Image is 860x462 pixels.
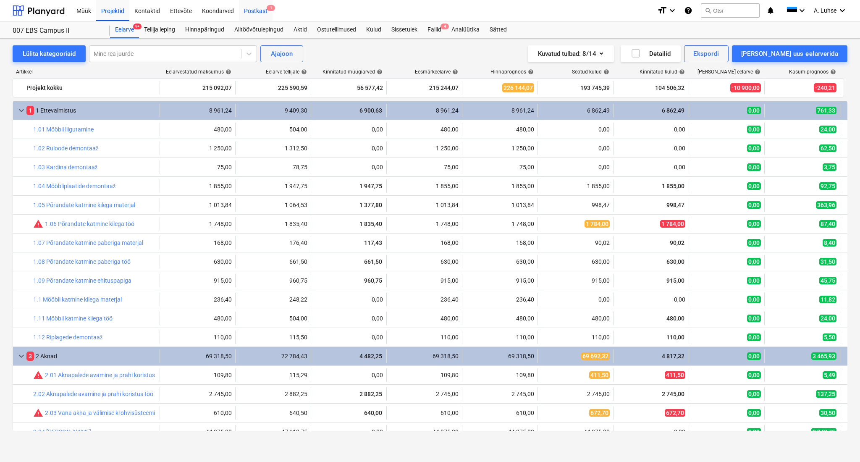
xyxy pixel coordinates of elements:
span: 87,40 [819,220,836,228]
a: Analüütika [446,21,485,38]
span: help [677,69,685,75]
span: 11,82 [819,296,836,303]
div: 998,47 [541,202,610,208]
div: 0,00 [541,164,610,171]
span: 411,50 [589,371,610,379]
span: 0,00 [747,296,761,303]
div: 69 318,50 [163,353,232,360]
span: 411,50 [665,371,685,379]
div: 1 013,84 [466,202,534,208]
div: 1 Ettevalmistus [26,104,156,117]
div: Eelarve [110,21,139,38]
a: Hinnapäringud [180,21,229,38]
a: 1.03 Kardina demontaaž [33,164,97,171]
div: 915,00 [541,277,610,284]
span: help [299,69,307,75]
a: 1.07 Põrandate katmine paberiga materjal [33,239,143,246]
div: Kinnitatud kulud [640,69,685,75]
span: Rohkem tegevusi [846,200,856,210]
i: keyboard_arrow_down [837,5,847,16]
span: 3 [26,352,34,361]
div: 8 961,24 [466,107,534,114]
div: 0,00 [315,334,383,341]
div: 0,00 [315,164,383,171]
div: 007 EBS Campus II [13,26,100,35]
span: Rohkem tegevusi [846,143,856,153]
div: 0,00 [315,296,383,303]
span: Rohkem tegevusi [846,238,856,248]
span: Rohkem tegevusi [846,105,856,115]
div: 1 855,00 [466,183,534,189]
span: A. Luhse [814,7,836,14]
div: 110,00 [541,334,610,341]
div: 69 318,50 [466,353,534,360]
div: 661,50 [239,258,307,265]
span: 363,96 [816,201,836,209]
span: 2 745,00 [661,391,685,397]
span: 24,00 [819,315,836,322]
span: 137,25 [816,390,836,398]
div: 0,00 [617,145,685,152]
div: 75,00 [466,164,534,171]
div: 1 064,53 [239,202,307,208]
span: 0,00 [747,409,761,417]
div: 0,00 [315,126,383,133]
span: 761,33 [816,107,836,114]
span: 110,00 [666,334,685,341]
div: 0,00 [617,428,685,435]
a: 2.03 Vana akna ja välimise krohvisüsteemi liitekoha läbilõikamine [45,409,213,416]
span: help [375,69,383,75]
div: 248,22 [239,296,307,303]
span: 0,00 [747,239,761,247]
span: Rohkem tegevusi [846,313,856,323]
div: 6 862,49 [541,107,610,114]
div: Lülita kategooriaid [23,48,76,59]
a: 1.09 Põrandate katmine ehituspapiga [33,277,131,284]
span: Seotud kulud ületavad prognoosi [33,408,43,418]
div: 0,00 [541,296,610,303]
div: Eesmärkeelarve [415,69,458,75]
span: Seotud kulud ületavad prognoosi [33,370,43,380]
span: 104 506,32 [654,84,685,92]
div: 44 875,00 [390,428,459,435]
div: 168,00 [466,239,534,246]
span: 480,00 [666,315,685,322]
div: 225 590,59 [239,81,307,94]
span: Rohkem tegevusi [846,181,856,191]
a: Alltöövõtulepingud [229,21,288,38]
span: 1 784,00 [660,220,685,228]
span: 69 692,32 [581,352,610,360]
span: 630,00 [666,258,685,265]
div: 1 312,50 [239,145,307,152]
div: 915,00 [466,277,534,284]
button: Otsi [701,3,760,18]
span: 9+ [133,24,142,29]
div: Detailid [631,48,671,59]
div: 168,00 [163,239,232,246]
span: help [829,69,836,75]
span: 4 482,25 [359,353,383,360]
div: 2 745,00 [541,391,610,397]
div: 1 855,00 [541,183,610,189]
div: 1 013,84 [163,202,232,208]
span: search [705,7,711,14]
span: 915,00 [666,277,685,284]
span: 0,00 [747,126,761,133]
button: Detailid [621,45,681,62]
div: 75,00 [163,164,232,171]
div: 480,00 [163,315,232,322]
span: Rohkem tegevusi [846,408,856,418]
a: 1.11 Mööbli katmine kilega töö [33,315,113,322]
div: 109,80 [390,372,459,378]
span: Rohkem tegevusi [846,162,856,172]
a: Aktid [288,21,312,38]
a: 1.08 Põrandate katmine paberiga töö [33,258,131,265]
span: 8,40 [823,239,836,247]
div: Eelarvestatud maksumus [166,69,231,75]
div: 0,00 [541,126,610,133]
div: 640,50 [239,409,307,416]
span: 92,75 [819,182,836,190]
div: 0,00 [617,126,685,133]
span: 62,50 [819,144,836,152]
